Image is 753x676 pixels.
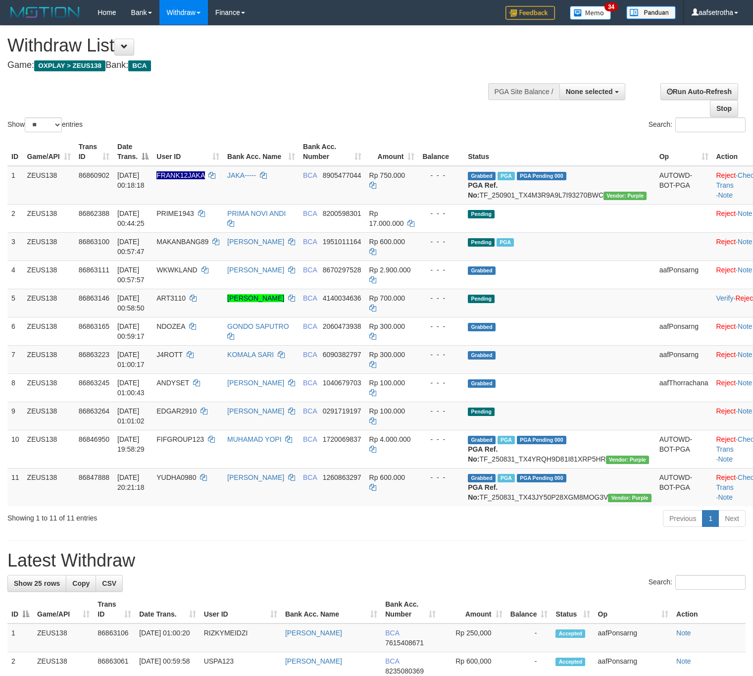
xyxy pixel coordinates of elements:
span: 86863100 [79,238,109,246]
a: [PERSON_NAME] [227,407,284,415]
span: ANDYSET [156,379,189,387]
a: Note [738,407,753,415]
div: - - - [422,321,460,331]
td: 8 [7,373,23,402]
span: BCA [303,435,317,443]
div: - - - [422,208,460,218]
a: Previous [663,510,703,527]
td: ZEUS138 [23,232,75,260]
th: Date Trans.: activate to sort column ascending [135,595,200,624]
a: Note [718,493,733,501]
span: Accepted [555,629,585,638]
span: Copy 2060473938 to clipboard [323,322,361,330]
span: Grabbed [468,474,496,482]
span: 34 [604,2,618,11]
span: 86846950 [79,435,109,443]
a: [PERSON_NAME] [227,238,284,246]
span: [DATE] 01:01:02 [117,407,145,425]
td: aafPonsarng [594,624,672,652]
span: Marked by aafnoeunsreypich [498,474,515,482]
button: None selected [559,83,625,100]
td: aafPonsarng [655,317,712,345]
td: TF_250831_TX43JY50P28XGM8MOG3V [464,468,655,506]
a: 1 [702,510,719,527]
td: 4 [7,260,23,289]
span: Copy 1720069837 to clipboard [323,435,361,443]
span: Pending [468,238,495,247]
td: 5 [7,289,23,317]
span: BCA [385,657,399,665]
td: 86863106 [94,624,135,652]
span: BCA [303,209,317,217]
td: AUTOWD-BOT-PGA [655,468,712,506]
span: [DATE] 00:44:25 [117,209,145,227]
th: Bank Acc. Name: activate to sort column ascending [223,138,299,166]
td: Rp 250,000 [440,624,506,652]
td: ZEUS138 [33,624,94,652]
div: - - - [422,350,460,360]
span: BCA [303,407,317,415]
td: - [506,624,552,652]
th: Bank Acc. Number: activate to sort column ascending [299,138,365,166]
td: ZEUS138 [23,468,75,506]
img: Button%20Memo.svg [570,6,611,20]
a: Note [738,351,753,359]
td: 6 [7,317,23,345]
span: 86863165 [79,322,109,330]
span: BCA [128,60,151,71]
span: 86862388 [79,209,109,217]
span: None selected [566,88,613,96]
th: User ID: activate to sort column ascending [152,138,223,166]
td: ZEUS138 [23,289,75,317]
div: - - - [422,434,460,444]
a: [PERSON_NAME] [227,379,284,387]
span: Vendor URL: https://trx4.1velocity.biz [603,192,647,200]
td: 10 [7,430,23,468]
span: 86860902 [79,171,109,179]
span: Copy 4140034636 to clipboard [323,294,361,302]
th: Status [464,138,655,166]
td: 1 [7,624,33,652]
th: Game/API: activate to sort column ascending [33,595,94,624]
span: FIFGROUP123 [156,435,204,443]
span: Vendor URL: https://trx4.1velocity.biz [608,494,651,502]
div: Showing 1 to 11 of 11 entries [7,509,306,523]
input: Search: [675,575,746,590]
a: Note [738,322,753,330]
th: Balance: activate to sort column ascending [506,595,552,624]
span: 86863146 [79,294,109,302]
a: Reject [716,407,736,415]
td: 7 [7,345,23,373]
a: Reject [716,322,736,330]
span: Grabbed [468,323,496,331]
span: [DATE] 01:00:43 [117,379,145,397]
td: aafPonsarng [655,260,712,289]
span: Rp 2.900.000 [369,266,411,274]
span: BCA [303,294,317,302]
span: YUDHA0980 [156,473,196,481]
a: Note [676,657,691,665]
a: Reject [716,171,736,179]
a: Note [738,379,753,387]
h1: Withdraw List [7,36,492,55]
span: [DATE] 19:58:29 [117,435,145,453]
th: Amount: activate to sort column ascending [365,138,419,166]
a: Note [676,629,691,637]
div: - - - [422,378,460,388]
a: [PERSON_NAME] [227,473,284,481]
a: Note [718,455,733,463]
a: Verify [716,294,734,302]
a: Copy [66,575,96,592]
span: BCA [303,473,317,481]
h4: Game: Bank: [7,60,492,70]
td: ZEUS138 [23,402,75,430]
span: Copy [72,579,90,587]
span: BCA [303,379,317,387]
div: - - - [422,237,460,247]
a: Reject [716,209,736,217]
label: Search: [649,575,746,590]
img: MOTION_logo.png [7,5,83,20]
a: Note [738,266,753,274]
a: Note [738,238,753,246]
span: WKWKLAND [156,266,197,274]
